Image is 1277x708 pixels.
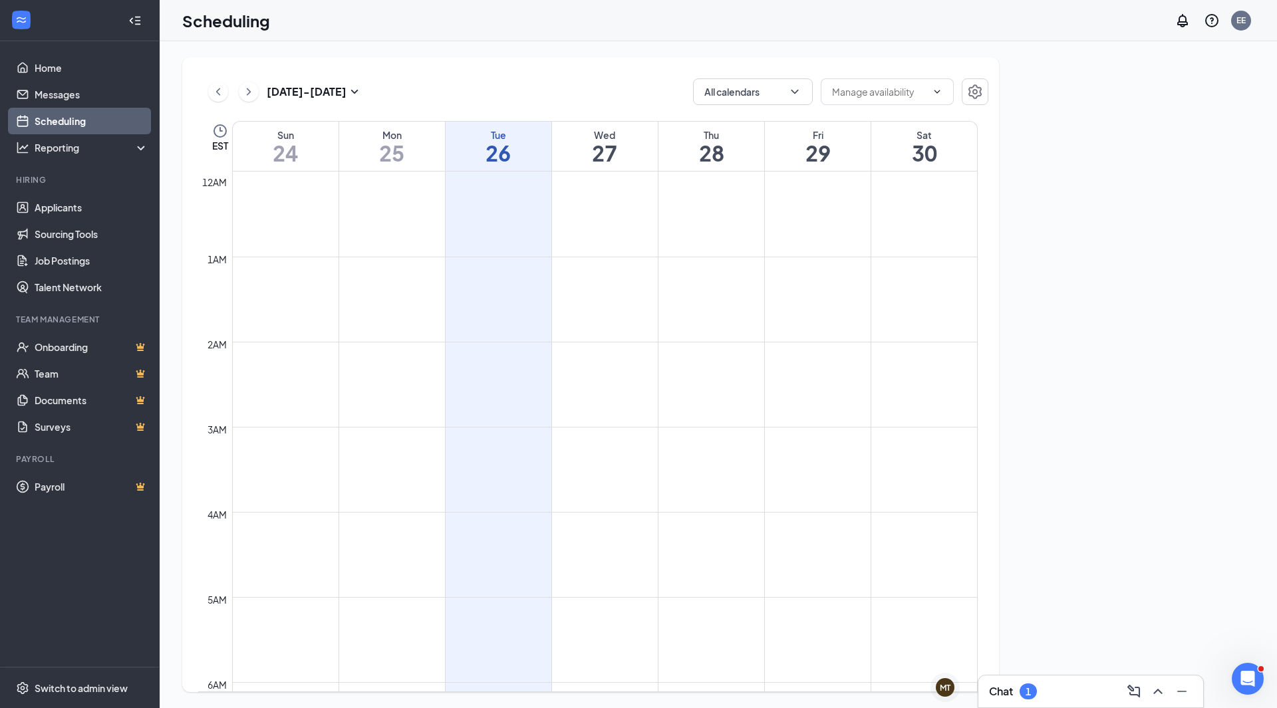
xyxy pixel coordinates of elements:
a: August 29, 2025 [765,122,871,171]
a: Scheduling [35,108,148,134]
div: Sun [233,128,339,142]
h1: 25 [339,142,445,164]
svg: WorkstreamLogo [15,13,28,27]
div: Team Management [16,314,146,325]
div: Mon [339,128,445,142]
button: ComposeMessage [1123,681,1145,702]
h3: Chat [989,684,1013,699]
h1: 24 [233,142,339,164]
a: DocumentsCrown [35,387,148,413]
svg: Clock [212,123,228,139]
div: Switch to admin view [35,681,128,695]
svg: SmallChevronDown [347,84,362,100]
div: 12am [200,175,229,189]
div: Tue [446,128,551,142]
a: August 24, 2025 [233,122,339,171]
button: ChevronRight [239,82,259,102]
div: 2am [205,337,229,352]
div: 1 [1026,686,1031,697]
a: Applicants [35,194,148,221]
a: PayrollCrown [35,473,148,500]
div: Payroll [16,453,146,465]
a: OnboardingCrown [35,334,148,360]
a: Sourcing Tools [35,221,148,247]
button: ChevronUp [1147,681,1169,702]
svg: ChevronDown [788,85,801,98]
h1: 26 [446,142,551,164]
div: 4am [205,507,229,522]
a: Messages [35,81,148,108]
div: Reporting [35,141,149,154]
a: Home [35,55,148,81]
iframe: Intercom live chat [1232,663,1264,695]
div: MT [940,682,950,693]
input: Manage availability [832,84,926,99]
div: 1am [205,252,229,267]
h1: 28 [658,142,764,164]
a: August 30, 2025 [871,122,977,171]
a: August 25, 2025 [339,122,445,171]
svg: ChevronUp [1150,683,1166,699]
div: 3am [205,422,229,437]
button: Settings [962,78,988,105]
h1: Scheduling [182,9,270,32]
div: Hiring [16,174,146,185]
div: Sat [871,128,977,142]
svg: ChevronLeft [212,84,225,100]
a: August 28, 2025 [658,122,764,171]
a: Talent Network [35,274,148,300]
button: All calendarsChevronDown [693,78,813,105]
div: Thu [658,128,764,142]
svg: Notifications [1175,13,1191,29]
svg: Analysis [16,141,29,154]
a: August 26, 2025 [446,122,551,171]
a: Job Postings [35,247,148,274]
div: Wed [552,128,658,142]
h1: 27 [552,142,658,164]
svg: Settings [967,84,983,100]
h1: 30 [871,142,977,164]
h1: 29 [765,142,871,164]
svg: ChevronDown [932,86,942,97]
span: EST [212,139,228,152]
div: 5am [205,592,229,607]
a: TeamCrown [35,360,148,387]
button: ChevronLeft [208,82,228,102]
svg: Settings [16,681,29,695]
h3: [DATE] - [DATE] [267,84,347,99]
a: August 27, 2025 [552,122,658,171]
svg: Collapse [128,14,142,27]
div: 6am [205,677,229,692]
a: SurveysCrown [35,413,148,440]
svg: ComposeMessage [1126,683,1142,699]
svg: QuestionInfo [1204,13,1220,29]
svg: Minimize [1174,683,1190,699]
div: EE [1236,15,1246,26]
svg: ChevronRight [242,84,255,100]
div: Fri [765,128,871,142]
button: Minimize [1171,681,1193,702]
